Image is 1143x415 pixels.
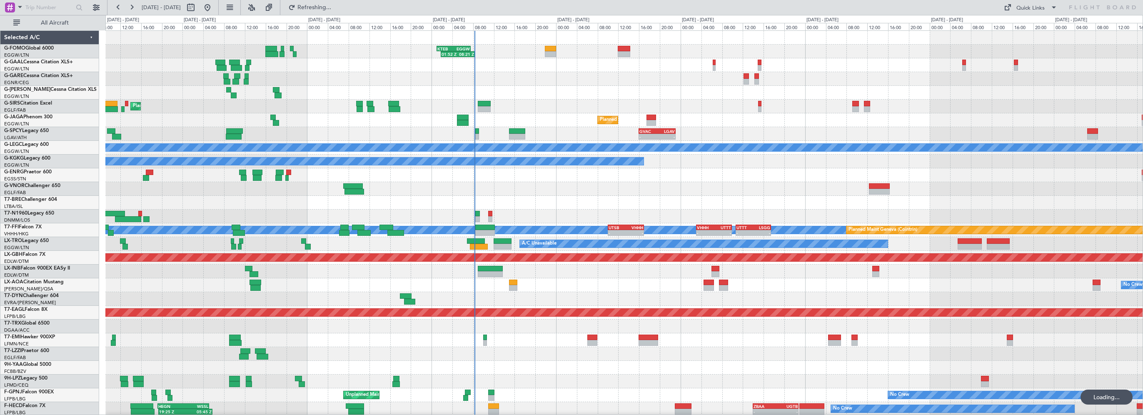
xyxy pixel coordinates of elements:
span: LX-GBH [4,252,22,257]
span: LX-TRO [4,238,22,243]
div: Quick Links [1016,4,1045,12]
span: T7-EMI [4,335,20,340]
a: T7-LZZIPraetor 600 [4,348,49,353]
span: T7-FFI [4,225,19,230]
div: Planned Maint [GEOGRAPHIC_DATA] ([GEOGRAPHIC_DATA]) [133,100,264,112]
a: G-SPCYLegacy 650 [4,128,49,133]
div: Loading... [1081,390,1133,405]
a: EGGW/LTN [4,162,29,168]
a: LFMD/CEQ [4,382,28,388]
div: 16:00 [1013,23,1033,30]
div: - [714,230,731,235]
a: EVRA/[PERSON_NAME] [4,300,56,306]
div: [DATE] - [DATE] [1055,17,1087,24]
span: Refreshing... [297,5,332,10]
div: VHHH [697,225,714,230]
a: EGLF/FAB [4,107,26,113]
a: LX-INBFalcon 900EX EASy II [4,266,70,271]
div: No Crew [833,402,852,415]
a: EGGW/LTN [4,148,29,155]
div: 00:00 [556,23,577,30]
div: 16:00 [266,23,287,30]
div: UTTT [736,225,754,230]
span: G-GARE [4,73,23,78]
div: UTSB [609,225,626,230]
span: F-GPNJ [4,390,22,395]
div: 12:00 [618,23,639,30]
a: EGNR/CEG [4,80,29,86]
a: G-KGKGLegacy 600 [4,156,50,161]
a: VHHH/HKG [4,231,29,237]
div: [DATE] - [DATE] [184,17,216,24]
a: EGLF/FAB [4,355,26,361]
div: - [657,134,675,139]
input: Trip Number [25,1,73,14]
div: UGTB [776,404,798,409]
a: DGAA/ACC [4,327,30,333]
div: 20:00 [535,23,556,30]
div: 08:00 [1096,23,1116,30]
a: T7-N1960Legacy 650 [4,211,54,216]
span: T7-LZZI [4,348,21,353]
a: EGSS/STN [4,176,26,182]
div: 12:00 [743,23,764,30]
span: G-VNOR [4,183,25,188]
div: 16:00 [514,23,535,30]
a: LX-TROLegacy 650 [4,238,49,243]
div: 20:00 [287,23,307,30]
a: G-SIRSCitation Excel [4,101,52,106]
span: G-FOMO [4,46,25,51]
div: 08:00 [598,23,619,30]
div: No Crew [890,389,909,401]
button: All Aircraft [9,16,90,30]
div: 04:00 [701,23,722,30]
div: 08:00 [473,23,494,30]
a: F-GPNJFalcon 900EX [4,390,54,395]
div: - [754,409,776,414]
a: [PERSON_NAME]/QSA [4,286,53,292]
div: 16:00 [888,23,909,30]
div: 12:00 [867,23,888,30]
div: 08:00 [722,23,743,30]
div: [DATE] - [DATE] [308,17,340,24]
span: LX-INB [4,266,20,271]
button: Quick Links [1000,1,1061,14]
div: 08:00 [349,23,369,30]
a: EDLW/DTM [4,272,29,278]
a: T7-DYNChallenger 604 [4,293,59,298]
span: 9H-YAA [4,362,23,367]
div: [DATE] - [DATE] [806,17,839,24]
div: 04:00 [577,23,598,30]
a: LTBA/ISL [4,203,23,210]
div: 12:00 [992,23,1013,30]
div: 05:45 Z [185,409,212,414]
span: G-GAAL [4,60,23,65]
div: 00:00 [1054,23,1075,30]
div: 20:00 [1033,23,1054,30]
span: All Aircraft [22,20,88,26]
span: G-SPCY [4,128,22,133]
span: G-[PERSON_NAME] [4,87,50,92]
a: T7-BREChallenger 604 [4,197,57,202]
div: 00:00 [930,23,951,30]
div: - [697,230,714,235]
a: G-GAALCessna Citation XLS+ [4,60,73,65]
div: 19:25 Z [159,409,185,414]
a: F-HECDFalcon 7X [4,403,45,408]
span: 9H-LPZ [4,376,21,381]
div: UTTT [714,225,731,230]
div: 08:00 [100,23,120,30]
div: - [639,134,657,139]
div: GVAC [639,129,657,134]
div: [DATE] - [DATE] [557,17,589,24]
div: 00:00 [307,23,328,30]
div: 20:00 [411,23,432,30]
div: [DATE] - [DATE] [931,17,963,24]
div: 20:00 [162,23,183,30]
a: LFPB/LBG [4,313,26,320]
div: 04:00 [328,23,349,30]
span: G-LEGC [4,142,22,147]
div: HEGN [158,404,183,409]
div: 12:00 [1116,23,1137,30]
div: KTEB [437,46,454,51]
